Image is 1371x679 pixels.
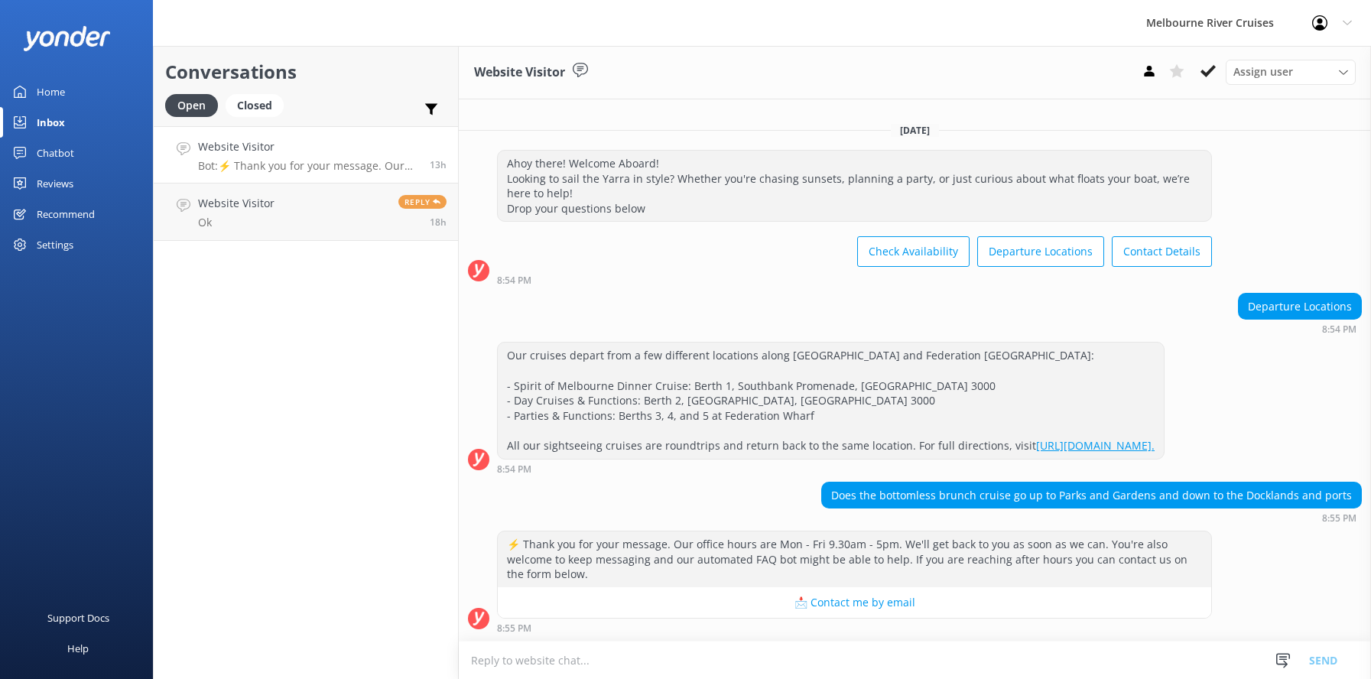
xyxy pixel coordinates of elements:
[226,96,291,113] a: Closed
[1112,236,1212,267] button: Contact Details
[198,138,418,155] h4: Website Visitor
[23,26,111,51] img: yonder-white-logo.png
[497,622,1212,633] div: Sep 22 2025 08:55pm (UTC +10:00) Australia/Sydney
[165,94,218,117] div: Open
[891,124,939,137] span: [DATE]
[37,76,65,107] div: Home
[47,603,109,633] div: Support Docs
[1226,60,1356,84] div: Assign User
[198,195,275,212] h4: Website Visitor
[498,343,1164,458] div: Our cruises depart from a few different locations along [GEOGRAPHIC_DATA] and Federation [GEOGRAP...
[37,138,74,168] div: Chatbot
[198,216,275,229] p: Ok
[37,229,73,260] div: Settings
[67,633,89,664] div: Help
[497,465,531,474] strong: 8:54 PM
[1036,438,1155,453] a: [URL][DOMAIN_NAME].
[1233,63,1293,80] span: Assign user
[822,482,1361,508] div: Does the bottomless brunch cruise go up to Parks and Gardens and down to the Docklands and ports
[497,624,531,633] strong: 8:55 PM
[37,168,73,199] div: Reviews
[1322,514,1356,523] strong: 8:55 PM
[498,151,1211,221] div: Ahoy there! Welcome Aboard! Looking to sail the Yarra in style? Whether you're chasing sunsets, p...
[1322,325,1356,334] strong: 8:54 PM
[977,236,1104,267] button: Departure Locations
[497,275,1212,285] div: Sep 22 2025 08:54pm (UTC +10:00) Australia/Sydney
[1238,323,1362,334] div: Sep 22 2025 08:54pm (UTC +10:00) Australia/Sydney
[821,512,1362,523] div: Sep 22 2025 08:55pm (UTC +10:00) Australia/Sydney
[474,63,565,83] h3: Website Visitor
[154,184,458,241] a: Website VisitorOkReply18h
[154,126,458,184] a: Website VisitorBot:⚡ Thank you for your message. Our office hours are Mon - Fri 9.30am - 5pm. We'...
[498,531,1211,587] div: ⚡ Thank you for your message. Our office hours are Mon - Fri 9.30am - 5pm. We'll get back to you ...
[498,587,1211,618] button: 📩 Contact me by email
[857,236,970,267] button: Check Availability
[37,107,65,138] div: Inbox
[430,216,447,229] span: Sep 22 2025 04:14pm (UTC +10:00) Australia/Sydney
[398,195,447,209] span: Reply
[165,96,226,113] a: Open
[1239,294,1361,320] div: Departure Locations
[37,199,95,229] div: Recommend
[497,463,1165,474] div: Sep 22 2025 08:54pm (UTC +10:00) Australia/Sydney
[226,94,284,117] div: Closed
[497,276,531,285] strong: 8:54 PM
[198,159,418,173] p: Bot: ⚡ Thank you for your message. Our office hours are Mon - Fri 9.30am - 5pm. We'll get back to...
[430,158,447,171] span: Sep 22 2025 08:55pm (UTC +10:00) Australia/Sydney
[165,57,447,86] h2: Conversations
